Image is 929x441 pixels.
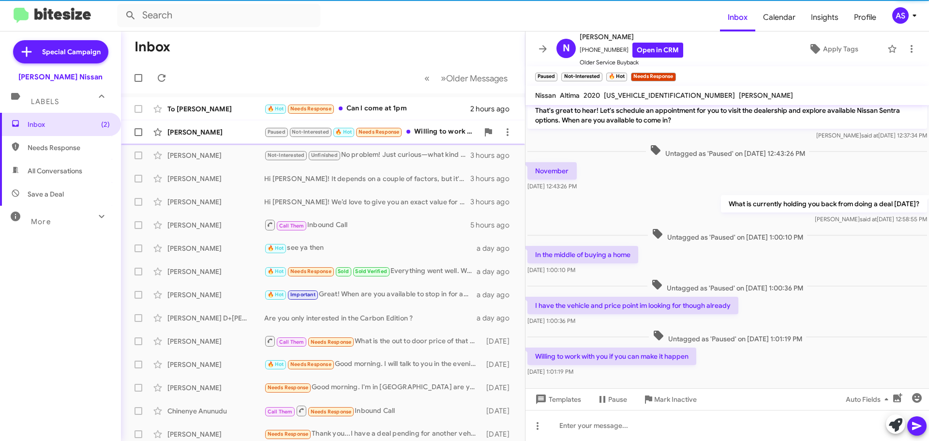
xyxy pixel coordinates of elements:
span: Needs Response [311,339,352,345]
div: 3 hours ago [470,197,517,207]
span: Older Messages [446,73,508,84]
div: [PERSON_NAME] [167,151,264,160]
div: What is the out to door price of that Kicks? [264,335,481,347]
div: [PERSON_NAME] [167,174,264,183]
div: [DATE] [481,336,517,346]
span: Call Them [279,339,304,345]
div: No problem! Just curious—what kind of vehicle are you interested in? We have a great selection ri... [264,150,470,161]
nav: Page navigation example [419,68,513,88]
a: Calendar [755,3,803,31]
div: [PERSON_NAME] [167,243,264,253]
span: Nissan [535,91,556,100]
div: Inbound Call [264,405,481,417]
span: 🔥 Hot [268,106,284,112]
div: [PERSON_NAME] Nissan [18,72,103,82]
span: Needs Response [311,409,352,415]
div: Inbound Call [264,219,470,231]
div: [PERSON_NAME] [167,127,264,137]
div: Great! When are you available to stop in for an appraisal ? Address is [STREET_ADDRESS] [264,289,477,300]
span: Call Them [268,409,293,415]
div: [PERSON_NAME] [167,360,264,369]
div: a day ago [477,290,517,300]
p: Willing to work with you if you can make it happen [527,348,696,365]
span: Labels [31,97,59,106]
span: [DATE] 1:00:36 PM [527,317,575,324]
button: Previous [419,68,435,88]
span: Untagged as 'Paused' on [DATE] 1:00:10 PM [648,228,807,242]
div: [DATE] [481,429,517,439]
div: 5 hours ago [470,220,517,230]
span: [PERSON_NAME] [DATE] 12:58:55 PM [815,215,927,223]
div: Chinenye Anunudu [167,406,264,416]
span: Needs Response [290,361,331,367]
span: « [424,72,430,84]
span: 🔥 Hot [268,268,284,274]
p: November [527,162,577,180]
span: » [441,72,446,84]
span: Untagged as 'Paused' on [DATE] 1:01:19 PM [649,330,806,344]
span: Needs Response [268,384,309,391]
a: Special Campaign [13,40,108,63]
div: [DATE] [481,360,517,369]
small: Not-Interested [561,73,602,81]
div: [PERSON_NAME] [167,267,264,276]
button: Templates [525,391,589,408]
div: a day ago [477,267,517,276]
span: (2) [101,120,110,129]
span: Untagged as 'Paused' on [DATE] 1:00:36 PM [647,279,807,293]
button: AS [884,7,918,24]
span: [DATE] 1:01:19 PM [527,368,573,375]
a: Open in CRM [632,43,683,58]
span: Needs Response [268,431,309,437]
p: What is currently holding you back from doing a deal [DATE]? [721,195,927,213]
div: [PERSON_NAME] D+[PERSON_NAME] [167,313,264,323]
span: N [563,41,570,56]
p: I have the vehicle and price point im looking for though already [527,297,738,314]
span: [DATE] 12:43:26 PM [527,182,577,190]
span: Unfinished [311,152,338,158]
div: a day ago [477,243,517,253]
div: Willing to work with you if you can make it happen [264,126,479,137]
span: Special Campaign [42,47,101,57]
span: [PERSON_NAME] [DATE] 12:37:34 PM [816,132,927,139]
span: 2020 [584,91,600,100]
span: 🔥 Hot [268,361,284,367]
div: 3 hours ago [470,151,517,160]
div: [PERSON_NAME] [167,290,264,300]
span: Paused [268,129,285,135]
div: [PERSON_NAME] [167,220,264,230]
span: Sold [338,268,349,274]
div: Can l come at 1pm [264,103,470,114]
span: said at [860,215,877,223]
div: [PERSON_NAME] [167,429,264,439]
div: Hi [PERSON_NAME]! It depends on a couple of factors, but it's a fast process here! When would you... [264,174,470,183]
small: Paused [535,73,557,81]
div: Everything went well. Would you tell [PERSON_NAME] we got our issue solved. Would you please ask ... [264,266,477,277]
a: Profile [846,3,884,31]
div: Good morning. I will talk to you in the evening around 6 pm [264,359,481,370]
h1: Inbox [135,39,170,55]
span: Needs Response [359,129,400,135]
span: 🔥 Hot [335,129,352,135]
span: 🔥 Hot [268,291,284,298]
div: AS [892,7,909,24]
span: [PERSON_NAME] [580,31,683,43]
span: [US_VEHICLE_IDENTIFICATION_NUMBER] [604,91,735,100]
span: Altima [560,91,580,100]
div: Thank you...I have a deal pending for another vehicle.... [264,428,481,440]
span: Templates [533,391,581,408]
input: Search [117,4,320,27]
div: [PERSON_NAME] [167,197,264,207]
div: Are you only interested in the Carbon Edition ? [264,313,477,323]
span: Important [290,291,315,298]
div: 3 hours ago [470,174,517,183]
span: [DATE] 1:00:10 PM [527,266,575,274]
span: More [31,217,51,226]
div: [DATE] [481,383,517,393]
button: Next [435,68,513,88]
a: Insights [803,3,846,31]
div: 2 hours ago [470,104,517,114]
